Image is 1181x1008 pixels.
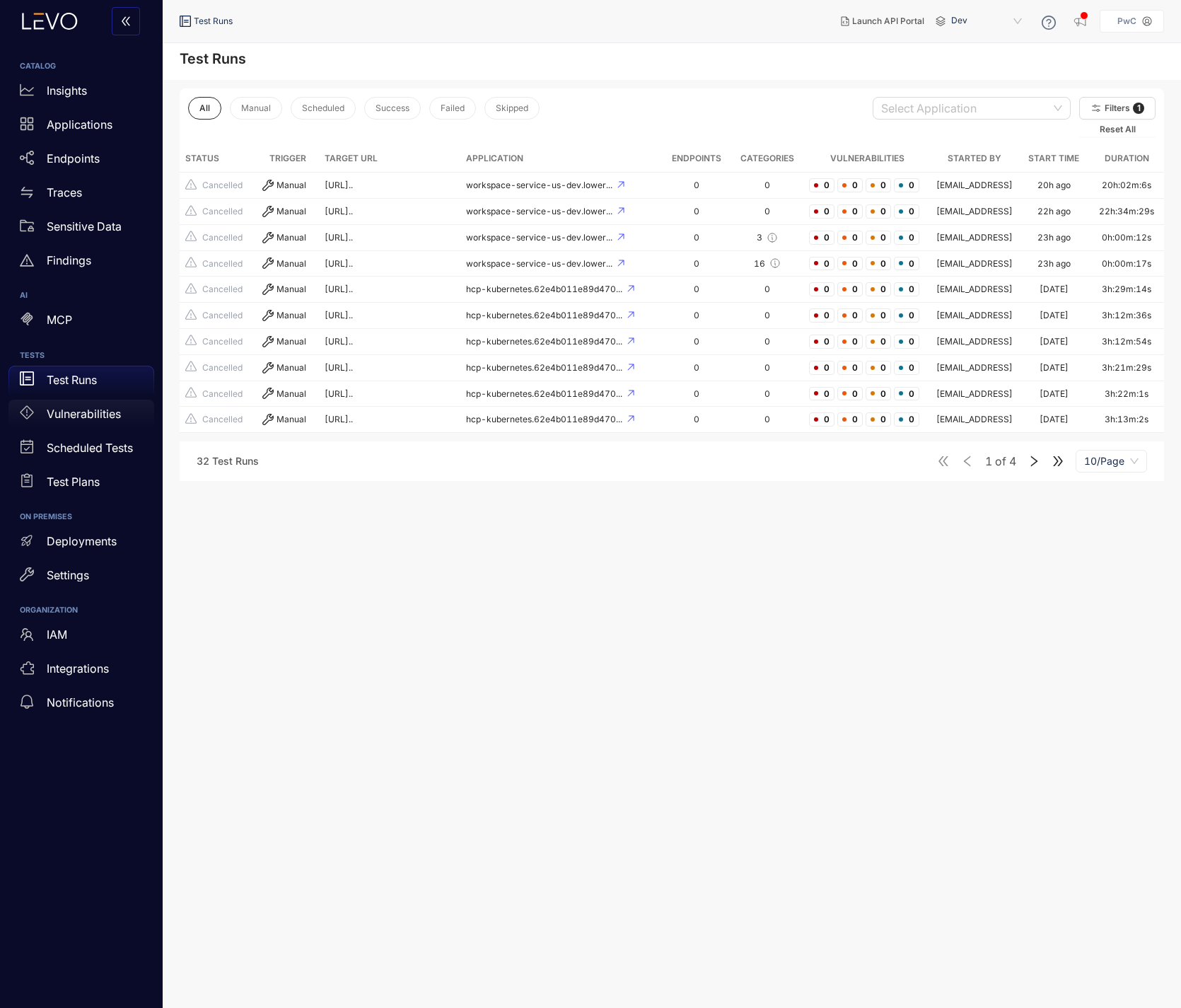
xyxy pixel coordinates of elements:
span: 0 [866,282,891,296]
button: Skipped [484,97,540,120]
span: 0 [866,257,891,271]
p: Test Plans [47,475,100,488]
th: Categories [731,145,803,173]
th: Trigger [257,145,319,173]
td: [EMAIL_ADDRESS] [931,381,1018,407]
div: Manual [262,206,313,217]
span: swap [20,185,34,199]
span: 0 [809,387,834,401]
span: 0 [894,335,919,349]
span: 0 [866,231,891,245]
span: Dev [951,10,1025,33]
div: Manual [262,232,313,243]
p: Sensitive Data [47,220,122,233]
span: 1 [1133,103,1144,114]
span: Cancelled [202,180,243,190]
span: 0 [837,257,863,271]
td: 20h:02m:6s [1089,173,1164,199]
span: Cancelled [202,284,243,294]
span: team [20,627,34,642]
div: Manual [262,362,313,373]
span: 0 [837,231,863,245]
div: [DATE] [1040,363,1069,373]
a: Notifications [8,689,154,723]
div: 0 [736,311,798,320]
span: 0 [809,178,834,192]
span: 0 [837,204,863,219]
div: 0 [668,337,725,347]
span: 0 [809,204,834,219]
span: 0 [866,412,891,427]
a: Vulnerabilities [8,400,154,434]
span: 0 [894,178,919,192]
div: 0 [668,180,725,190]
a: Sensitive Data [8,212,154,246]
th: Started By [931,145,1018,173]
span: Cancelled [202,337,243,347]
h4: Test Runs [180,50,246,67]
span: double-right [1052,455,1064,468]
span: [URL].. [325,414,353,424]
div: 0 [668,389,725,399]
span: 0 [837,387,863,401]
button: Scheduled [291,97,356,120]
div: 22h ago [1037,207,1071,216]
p: Applications [47,118,112,131]
a: Endpoints [8,144,154,178]
p: Deployments [47,535,117,548]
a: Deployments [8,527,154,561]
div: 0 [668,284,725,294]
span: hcp-kubernetes.62e4b011e89d470... [466,310,624,320]
span: Cancelled [202,207,243,216]
span: [URL].. [325,310,353,320]
th: Target URL [319,145,460,173]
span: 0 [894,257,919,271]
span: 0 [894,361,919,375]
div: 0 [736,389,798,399]
span: 32 Test Runs [197,455,259,467]
span: Filters [1105,103,1130,113]
span: 0 [837,412,863,427]
div: 20h ago [1037,180,1071,190]
p: IAM [47,628,67,641]
span: Cancelled [202,311,243,320]
td: 0h:00m:12s [1089,225,1164,251]
p: Traces [47,186,82,199]
div: [DATE] [1040,284,1069,294]
div: Manual [262,257,313,269]
span: Cancelled [202,363,243,373]
div: 0 [736,284,798,294]
div: 23h ago [1037,233,1071,243]
h6: CATALOG [20,62,143,71]
div: 23h ago [1037,259,1071,269]
button: Reset All [1079,122,1156,137]
span: [URL].. [325,232,353,243]
p: Endpoints [47,152,100,165]
div: Manual [262,310,313,321]
button: double-left [112,7,140,35]
div: 0 [668,233,725,243]
span: 0 [866,387,891,401]
button: All [188,97,221,120]
p: Findings [47,254,91,267]
a: Scheduled Tests [8,434,154,468]
span: 0 [894,204,919,219]
a: Traces [8,178,154,212]
span: 0 [894,387,919,401]
p: Integrations [47,662,109,675]
span: Manual [241,103,271,113]
span: 0 [809,412,834,427]
div: 0 [668,259,725,269]
div: 0 [668,363,725,373]
div: Manual [262,284,313,295]
p: Settings [47,569,89,581]
div: 0 [736,207,798,216]
p: PwC [1117,16,1136,26]
span: [URL].. [325,388,353,399]
h6: TESTS [20,352,143,360]
span: [URL].. [325,258,353,269]
span: [URL].. [325,284,353,294]
span: All [199,103,210,113]
th: Endpoints [662,145,731,173]
td: 3h:12m:54s [1089,329,1164,355]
